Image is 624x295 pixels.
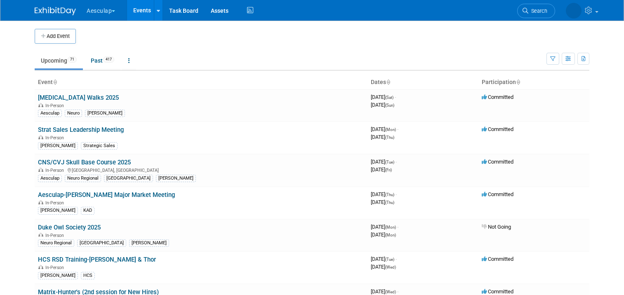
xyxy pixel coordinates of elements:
[85,110,125,117] div: [PERSON_NAME]
[35,75,367,89] th: Event
[371,232,396,238] span: [DATE]
[493,8,512,14] span: Search
[371,159,397,165] span: [DATE]
[385,103,394,108] span: (Sun)
[129,239,169,247] div: [PERSON_NAME]
[104,175,153,182] div: [GEOGRAPHIC_DATA]
[397,224,398,230] span: -
[38,239,74,247] div: Neuro Regional
[385,225,396,229] span: (Mon)
[385,290,396,294] span: (Wed)
[397,288,398,295] span: -
[371,256,397,262] span: [DATE]
[367,75,478,89] th: Dates
[85,53,120,68] a: Past417
[482,4,520,18] a: Search
[65,175,101,182] div: Neuro Regional
[385,135,394,140] span: (Thu)
[38,159,131,166] a: CNS/CVJ Skull Base Course 2025
[35,7,76,15] img: ExhibitDay
[68,56,77,63] span: 71
[35,29,76,44] button: Add Event
[38,135,43,139] img: In-Person Event
[45,135,66,140] span: In-Person
[397,126,398,132] span: -
[65,110,82,117] div: Neuro
[482,288,513,295] span: Committed
[38,224,101,231] a: Duke Owl Society 2025
[53,79,57,85] a: Sort by Event Name
[385,257,394,262] span: (Tue)
[482,159,513,165] span: Committed
[482,191,513,197] span: Committed
[38,168,43,172] img: In-Person Event
[156,175,196,182] div: [PERSON_NAME]
[38,94,119,101] a: [MEDICAL_DATA] Walks 2025
[45,265,66,270] span: In-Person
[371,224,398,230] span: [DATE]
[81,272,95,279] div: HCS
[38,233,43,237] img: In-Person Event
[45,200,66,206] span: In-Person
[385,160,394,164] span: (Tue)
[531,5,582,14] img: Savannah Jones
[38,175,62,182] div: Aesculap
[386,79,390,85] a: Sort by Start Date
[77,239,126,247] div: [GEOGRAPHIC_DATA]
[81,142,118,150] div: Strategic Sales
[396,191,397,197] span: -
[395,94,396,100] span: -
[482,94,513,100] span: Committed
[385,95,393,100] span: (Sat)
[371,126,398,132] span: [DATE]
[482,256,513,262] span: Committed
[38,110,62,117] div: Aesculap
[38,126,124,133] a: Strat Sales Leadership Meeting
[38,142,78,150] div: [PERSON_NAME]
[396,256,397,262] span: -
[38,191,175,199] a: Aesculap-[PERSON_NAME] Major Market Meeting
[371,94,396,100] span: [DATE]
[516,79,520,85] a: Sort by Participation Type
[385,265,396,269] span: (Wed)
[385,192,394,197] span: (Thu)
[371,166,392,173] span: [DATE]
[38,272,78,279] div: [PERSON_NAME]
[38,200,43,204] img: In-Person Event
[45,103,66,108] span: In-Person
[35,53,83,68] a: Upcoming71
[385,233,396,237] span: (Mon)
[38,265,43,269] img: In-Person Event
[482,126,513,132] span: Committed
[103,56,114,63] span: 417
[371,288,398,295] span: [DATE]
[371,134,394,140] span: [DATE]
[371,102,394,108] span: [DATE]
[38,166,364,173] div: [GEOGRAPHIC_DATA], [GEOGRAPHIC_DATA]
[45,233,66,238] span: In-Person
[38,207,78,214] div: [PERSON_NAME]
[371,199,394,205] span: [DATE]
[81,207,94,214] div: KAD
[385,168,392,172] span: (Fri)
[371,191,397,197] span: [DATE]
[482,224,511,230] span: Not Going
[38,256,156,263] a: HCS RSD Training-[PERSON_NAME] & Thor
[385,200,394,205] span: (Thu)
[396,159,397,165] span: -
[371,264,396,270] span: [DATE]
[478,75,589,89] th: Participation
[45,168,66,173] span: In-Person
[385,127,396,132] span: (Mon)
[38,103,43,107] img: In-Person Event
